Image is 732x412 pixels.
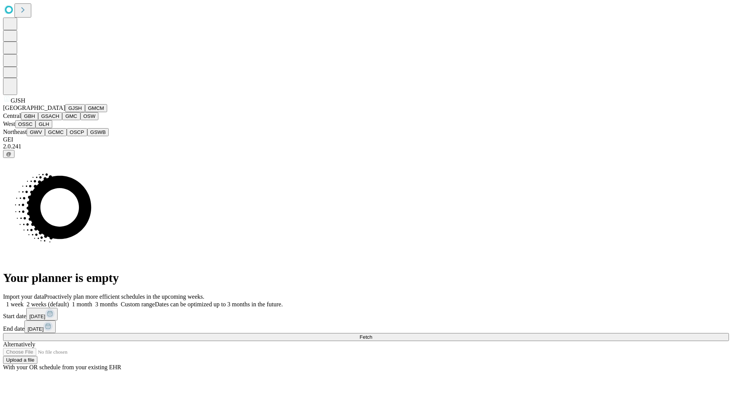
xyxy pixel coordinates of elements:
[3,143,729,150] div: 2.0.241
[15,120,36,128] button: OSSC
[3,136,729,143] div: GEI
[21,112,38,120] button: GBH
[95,301,118,307] span: 3 months
[121,301,155,307] span: Custom range
[3,364,121,370] span: With your OR schedule from your existing EHR
[26,308,58,320] button: [DATE]
[6,151,11,157] span: @
[29,314,45,319] span: [DATE]
[62,112,80,120] button: GMC
[3,341,35,348] span: Alternatively
[85,104,107,112] button: GMCM
[3,293,44,300] span: Import your data
[3,356,37,364] button: Upload a file
[65,104,85,112] button: GJSH
[45,128,67,136] button: GCMC
[72,301,92,307] span: 1 month
[3,129,27,135] span: Northeast
[3,320,729,333] div: End date
[27,326,43,332] span: [DATE]
[155,301,283,307] span: Dates can be optimized up to 3 months in the future.
[360,334,372,340] span: Fetch
[27,301,69,307] span: 2 weeks (default)
[3,271,729,285] h1: Your planner is empty
[44,293,204,300] span: Proactively plan more efficient schedules in the upcoming weeks.
[27,128,45,136] button: GWV
[87,128,109,136] button: GSWB
[38,112,62,120] button: GSACH
[3,308,729,320] div: Start date
[3,113,21,119] span: Central
[11,97,25,104] span: GJSH
[80,112,99,120] button: OSW
[35,120,52,128] button: GLH
[3,105,65,111] span: [GEOGRAPHIC_DATA]
[3,121,15,127] span: West
[3,333,729,341] button: Fetch
[3,150,14,158] button: @
[24,320,56,333] button: [DATE]
[6,301,24,307] span: 1 week
[67,128,87,136] button: OSCP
